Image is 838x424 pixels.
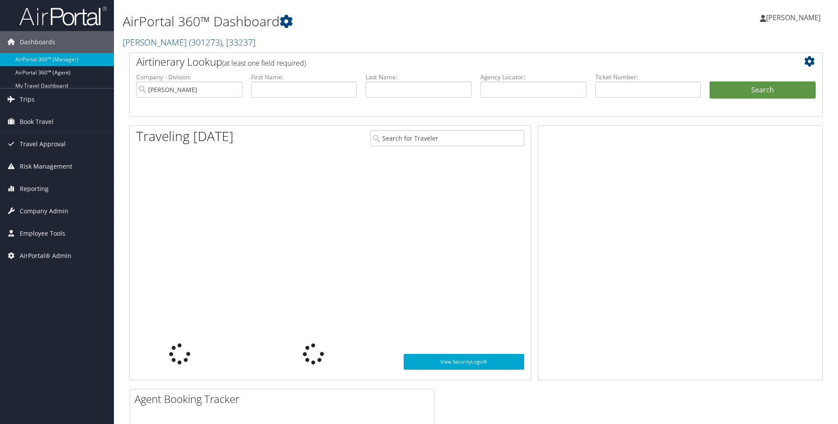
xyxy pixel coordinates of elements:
[222,36,256,48] span: , [ 33237 ]
[480,73,586,81] label: Agency Locator:
[710,81,816,99] button: Search
[222,58,306,68] span: (at least one field required)
[370,130,524,146] input: Search for Traveler
[760,4,829,31] a: [PERSON_NAME]
[135,392,434,406] h2: Agent Booking Tracker
[20,133,66,155] span: Travel Approval
[189,36,222,48] span: ( 301273 )
[20,200,68,222] span: Company Admin
[20,88,35,110] span: Trips
[766,13,820,22] span: [PERSON_NAME]
[20,31,55,53] span: Dashboards
[20,245,71,267] span: AirPortal® Admin
[20,178,49,200] span: Reporting
[136,127,234,145] h1: Traveling [DATE]
[595,73,701,81] label: Ticket Number:
[20,155,72,177] span: Risk Management
[123,12,594,31] h1: AirPortal 360™ Dashboard
[20,223,65,244] span: Employee Tools
[366,73,472,81] label: Last Name:
[404,354,524,370] a: View SecurityLogic®
[251,73,357,81] label: First Name:
[19,6,107,26] img: airportal-logo.png
[123,36,256,48] a: [PERSON_NAME]
[136,54,758,69] h2: Airtinerary Lookup
[20,111,53,133] span: Book Travel
[136,73,242,81] label: Company - Division:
